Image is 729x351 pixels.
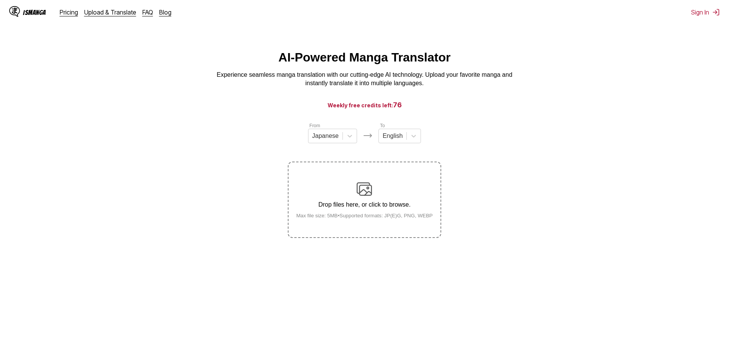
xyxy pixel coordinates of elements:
[60,8,78,16] a: Pricing
[363,131,372,140] img: Languages icon
[310,123,320,128] label: From
[712,8,720,16] img: Sign out
[84,8,136,16] a: Upload & Translate
[9,6,20,17] img: IsManga Logo
[142,8,153,16] a: FAQ
[290,201,439,208] p: Drop files here, or click to browse.
[159,8,171,16] a: Blog
[290,213,439,218] small: Max file size: 5MB • Supported formats: JP(E)G, PNG, WEBP
[279,50,451,65] h1: AI-Powered Manga Translator
[9,6,60,18] a: IsManga LogoIsManga
[212,71,518,88] p: Experience seamless manga translation with our cutting-edge AI technology. Upload your favorite m...
[393,101,402,109] span: 76
[18,100,711,110] h3: Weekly free credits left:
[380,123,385,128] label: To
[23,9,46,16] div: IsManga
[691,8,720,16] button: Sign In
